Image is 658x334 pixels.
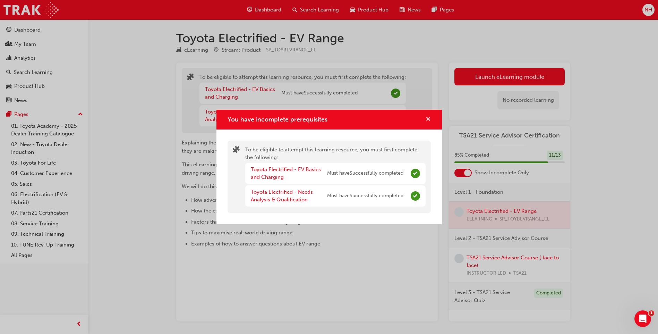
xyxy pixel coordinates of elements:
[327,192,403,200] span: Must have Successfully completed
[649,310,654,316] span: 1
[426,115,431,124] button: cross-icon
[327,169,403,177] span: Must have Successfully completed
[251,166,321,181] a: Toyota Electrified - EV Basics and Charging
[233,147,240,155] span: puzzle-icon
[411,191,420,201] span: Complete
[426,117,431,123] span: cross-icon
[228,116,327,123] span: You have incomplete prerequisites
[634,310,651,327] iframe: Intercom live chat
[245,146,426,208] div: To be eligible to attempt this learning resource, you must first complete the following:
[411,169,420,178] span: Complete
[251,189,313,203] a: Toyota Electrified - Needs Analysis & Qualification
[216,110,442,224] div: You have incomplete prerequisites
